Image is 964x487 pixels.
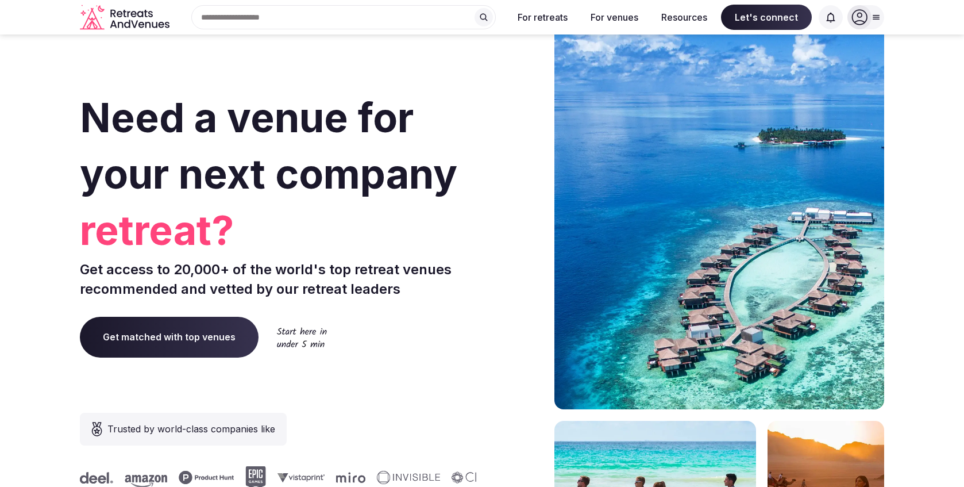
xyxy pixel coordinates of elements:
[277,327,327,347] img: Start here in under 5 min
[107,422,275,436] span: Trusted by world-class companies like
[721,5,812,30] span: Let's connect
[652,5,716,30] button: Resources
[80,5,172,30] svg: Retreats and Venues company logo
[508,5,577,30] button: For retreats
[80,260,477,298] p: Get access to 20,000+ of the world's top retreat venues recommended and vetted by our retreat lea...
[325,472,354,483] svg: Miro company logo
[80,317,259,357] a: Get matched with top venues
[80,202,477,259] span: retreat?
[581,5,647,30] button: For venues
[80,93,457,198] span: Need a venue for your next company
[80,5,172,30] a: Visit the homepage
[266,473,313,482] svg: Vistaprint company logo
[68,472,102,484] svg: Deel company logo
[365,471,429,485] svg: Invisible company logo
